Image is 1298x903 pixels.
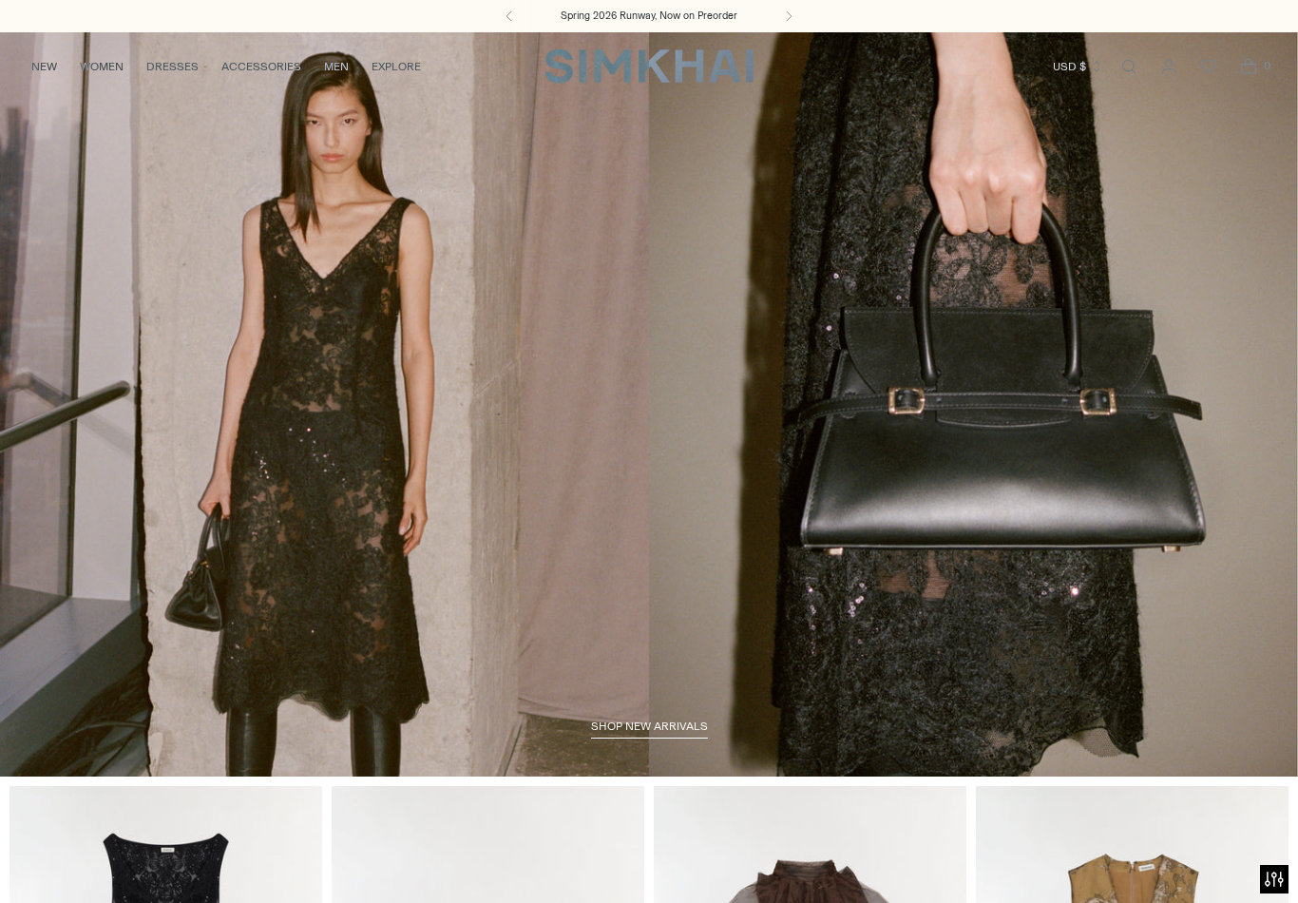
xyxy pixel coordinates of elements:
[1053,46,1103,87] button: USD $
[591,720,708,739] a: shop new arrivals
[324,46,349,87] a: MEN
[1258,57,1275,74] span: 0
[1150,48,1188,86] a: Go to the account page
[1110,48,1148,86] a: Open search modal
[544,48,754,85] a: SIMKHAI
[31,46,57,87] a: NEW
[221,46,301,87] a: ACCESSORIES
[372,46,421,87] a: EXPLORE
[15,831,191,888] iframe: Sign Up via Text for Offers
[1190,48,1228,86] a: Wishlist
[1230,48,1268,86] a: Open cart modal
[80,46,124,87] a: WOMEN
[146,46,199,87] a: DRESSES
[591,720,708,733] span: shop new arrivals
